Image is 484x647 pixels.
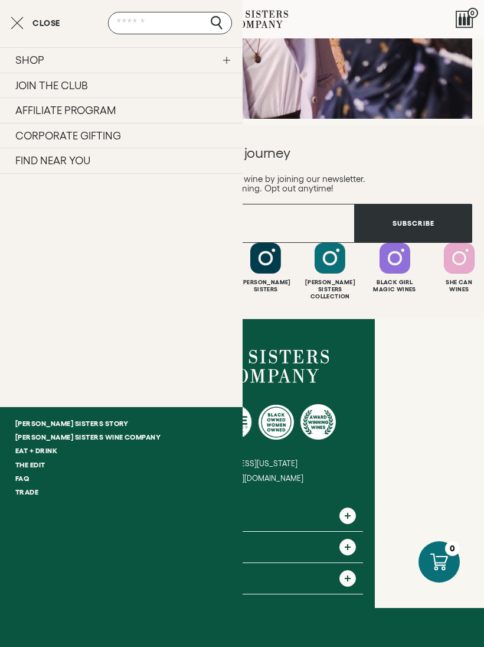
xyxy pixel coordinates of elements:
a: Follow McBride Sisters Collection on Instagram [PERSON_NAME] SistersCollection [299,243,361,300]
div: Black Girl Magic Wines [364,279,426,293]
div: [PERSON_NAME] Sisters [235,279,296,293]
span: Close [32,19,60,27]
div: 0 [445,541,460,556]
span: 0 [467,8,478,18]
a: Follow Black Girl Magic Wines on Instagram Black GirlMagic Wines [364,243,426,293]
div: [PERSON_NAME] Sisters Collection [299,279,361,300]
a: Follow McBride Sisters on Instagram [PERSON_NAME]Sisters [235,243,296,293]
button: Close cart [11,16,60,30]
button: Subscribe [355,204,472,243]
